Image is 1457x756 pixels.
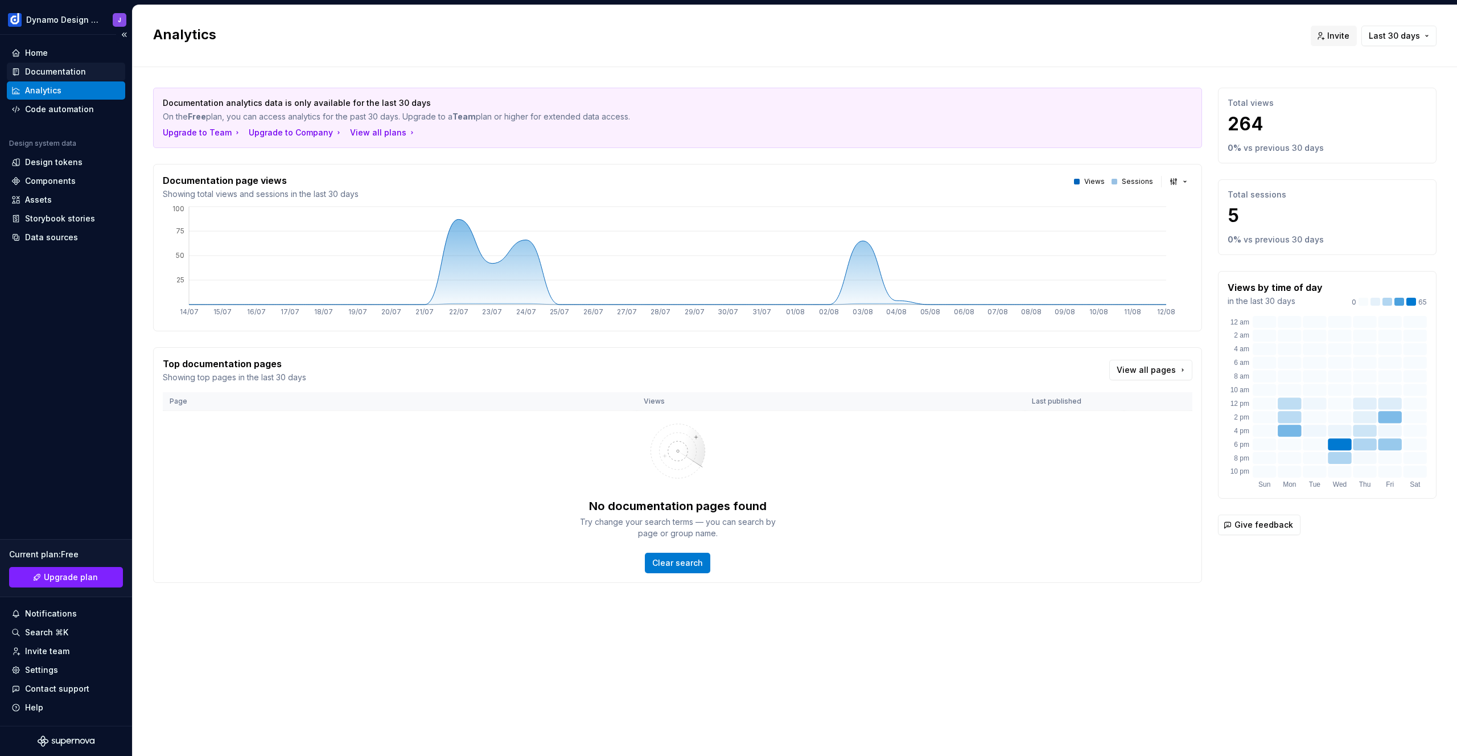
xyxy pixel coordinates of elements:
p: Total sessions [1228,189,1427,200]
tspan: 08/08 [1021,307,1042,316]
th: Views [637,392,1025,411]
button: View all plans [350,127,417,138]
a: Code automation [7,100,125,118]
p: Views by time of day [1228,281,1323,294]
div: Components [25,175,76,187]
tspan: 15/07 [213,307,232,316]
span: Invite [1327,30,1349,42]
text: 2 pm [1234,413,1249,421]
span: Give feedback [1234,519,1293,531]
p: vs previous 30 days [1244,234,1324,245]
p: 264 [1228,113,1427,135]
tspan: 25/07 [550,307,569,316]
text: 2 am [1234,331,1249,339]
div: Upgrade to Company [249,127,343,138]
tspan: 50 [176,251,184,260]
button: Dynamo Design SystemJ [2,7,130,32]
a: Settings [7,661,125,679]
span: Clear search [652,557,703,569]
h2: Analytics [153,26,1297,44]
a: Assets [7,191,125,209]
span: Upgrade plan [44,572,98,583]
a: Home [7,44,125,62]
div: Notifications [25,608,77,619]
strong: Free [188,112,206,121]
p: vs previous 30 days [1244,142,1324,154]
p: Sessions [1122,177,1153,186]
tspan: 22/07 [449,307,468,316]
text: Fri [1386,480,1394,488]
tspan: 75 [176,227,184,235]
div: J [118,15,121,24]
div: Data sources [25,232,78,243]
tspan: 06/08 [954,307,974,316]
a: Invite team [7,642,125,660]
div: Home [25,47,48,59]
p: Showing top pages in the last 30 days [163,372,306,383]
button: Help [7,699,125,717]
tspan: 07/08 [987,307,1008,316]
button: Give feedback [1218,515,1300,535]
div: No documentation pages found [589,498,767,514]
tspan: 17/07 [281,307,299,316]
text: Mon [1283,480,1296,488]
button: Contact support [7,680,125,698]
p: On the plan, you can access analytics for the past 30 days. Upgrade to a plan or higher for exten... [163,111,1113,122]
a: Analytics [7,81,125,100]
div: 65 [1352,298,1427,307]
tspan: 24/07 [516,307,536,316]
tspan: 11/08 [1124,307,1141,316]
tspan: 27/07 [617,307,637,316]
strong: Team [452,112,476,121]
a: View all pages [1109,360,1192,380]
text: Tue [1309,480,1321,488]
div: Settings [25,664,58,676]
text: 6 am [1234,359,1249,367]
tspan: 09/08 [1055,307,1075,316]
img: c5f292b4-1c74-4827-b374-41971f8eb7d9.png [8,13,22,27]
p: 0 % [1228,142,1241,154]
tspan: 23/07 [482,307,502,316]
text: 10 pm [1230,467,1249,475]
tspan: 30/07 [718,307,738,316]
text: 4 am [1234,345,1249,353]
tspan: 18/07 [314,307,333,316]
text: 4 pm [1234,427,1249,435]
div: Analytics [25,85,61,96]
button: Clear search [645,553,710,573]
tspan: 12/08 [1157,307,1175,316]
a: Supernova Logo [38,736,94,747]
text: 8 am [1234,372,1249,380]
div: Assets [25,194,52,206]
tspan: 28/07 [651,307,670,316]
th: Last published [1025,392,1124,411]
button: Search ⌘K [7,623,125,642]
p: Documentation analytics data is only available for the last 30 days [163,97,1113,109]
div: Current plan : Free [9,549,123,560]
tspan: 19/07 [348,307,367,316]
tspan: 26/07 [583,307,603,316]
div: Help [25,702,43,713]
tspan: 14/07 [180,307,199,316]
tspan: 20/07 [381,307,401,316]
tspan: 25 [176,276,184,284]
tspan: 01/08 [786,307,805,316]
div: Contact support [25,683,89,695]
tspan: 29/07 [685,307,705,316]
text: 10 am [1230,386,1249,394]
div: Documentation [25,66,86,77]
div: Design tokens [25,157,83,168]
text: 12 am [1230,318,1249,326]
div: Design system data [9,139,76,148]
div: Invite team [25,646,69,657]
div: Storybook stories [25,213,95,224]
a: Design tokens [7,153,125,171]
button: Collapse sidebar [116,27,132,43]
text: 6 pm [1234,441,1249,449]
tspan: 05/08 [920,307,940,316]
p: 0 [1352,298,1356,307]
button: Upgrade to Team [163,127,242,138]
tspan: 31/07 [752,307,771,316]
